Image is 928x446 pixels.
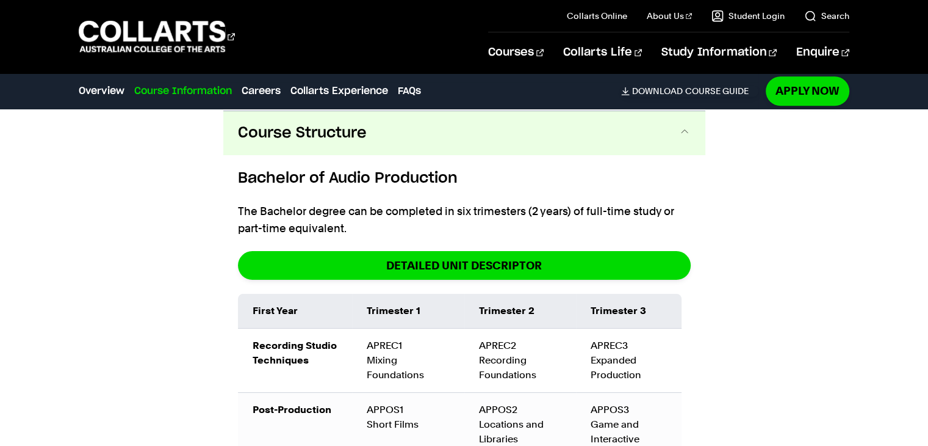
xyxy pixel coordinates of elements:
a: FAQs [398,84,421,98]
a: Enquire [796,32,849,73]
a: Apply Now [766,76,849,105]
div: APPOS1 Short Films [367,403,450,432]
a: Careers [242,84,281,98]
a: Collarts Online [567,10,627,22]
p: The Bachelor degree can be completed in six trimesters (2 years) of full-time study or part-time ... [238,203,691,237]
a: Study Information [661,32,776,73]
span: Course Structure [238,123,367,143]
a: Search [804,10,849,22]
td: Trimester 2 [464,294,577,329]
td: Trimester 1 [352,294,464,329]
a: DETAILED UNIT DESCRIPTOR [238,251,691,280]
a: Collarts Experience [290,84,388,98]
a: Course Information [134,84,232,98]
h6: Bachelor of Audio Production [238,167,691,189]
a: About Us [647,10,692,22]
td: APREC2 Recording Foundations [464,328,577,392]
strong: Post-Production [253,404,331,415]
td: APREC3 Expanded Production [576,328,682,392]
a: DownloadCourse Guide [621,86,758,97]
a: Overview [79,84,124,98]
div: Go to homepage [79,19,235,54]
a: Collarts Life [563,32,642,73]
a: Courses [488,32,544,73]
td: Trimester 3 [576,294,682,329]
button: Course Structure [223,111,705,155]
td: APREC1 Mixing Foundations [352,328,464,392]
strong: Recording Studio Techniques [253,340,337,366]
td: First Year [238,294,353,329]
span: Download [632,86,683,97]
a: Student Login [711,10,785,22]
